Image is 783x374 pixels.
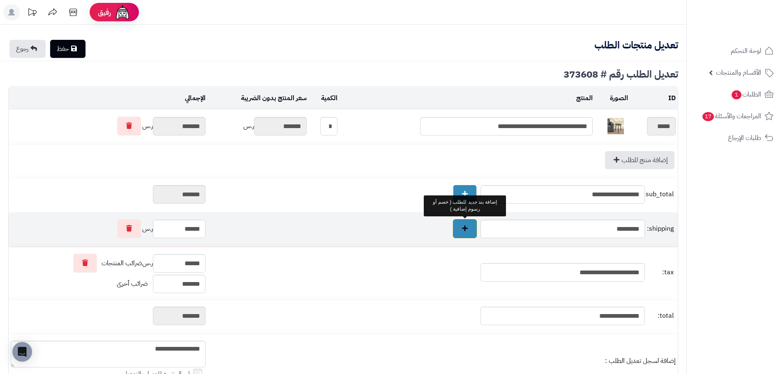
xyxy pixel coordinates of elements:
div: ر.س [210,117,307,135]
span: tax: [647,268,674,277]
span: المراجعات والأسئلة [702,110,761,122]
div: ر.س [11,254,206,273]
a: إضافة منتج للطلب [605,151,674,169]
td: سعر المنتج بدون الضريبة [208,87,309,110]
div: ر.س [11,117,206,135]
span: لوحة التحكم [731,45,761,57]
a: طلبات الإرجاع [692,128,778,148]
span: total: [647,311,674,321]
a: حفظ [50,40,85,58]
b: تعديل منتجات الطلب [594,38,678,53]
td: المنتج [340,87,595,110]
div: Open Intercom Messenger [12,342,32,362]
a: لوحة التحكم [692,41,778,61]
span: الأقسام والمنتجات [716,67,761,78]
div: إضافة لسجل تعديل الطلب : [210,356,676,366]
td: الصورة [595,87,631,110]
td: ID [630,87,678,110]
span: sub_total: [647,190,674,199]
div: ر.س [11,219,206,238]
span: طلبات الإرجاع [728,132,761,144]
td: الكمية [309,87,340,110]
div: إضافة بند جديد للطلب ( خصم أو رسوم إضافية ) [424,195,506,216]
span: ضرائب أخرى [117,279,148,289]
a: رجوع [9,40,46,58]
span: 17 [702,112,714,122]
img: ai-face.png [114,4,131,21]
span: الطلبات [731,89,761,100]
a: تحديثات المنصة [22,4,42,23]
span: رفيق [98,7,111,17]
td: الإجمالي [9,87,208,110]
span: shipping: [647,224,674,234]
span: 1 [731,90,742,100]
a: الطلبات1 [692,85,778,104]
div: تعديل الطلب رقم # 373608 [8,69,678,79]
img: 1752315495-1-40x40.jpg [607,118,624,134]
a: المراجعات والأسئلة17 [692,106,778,126]
img: logo-2.png [727,6,775,23]
span: ضرائب المنتجات [102,259,142,268]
